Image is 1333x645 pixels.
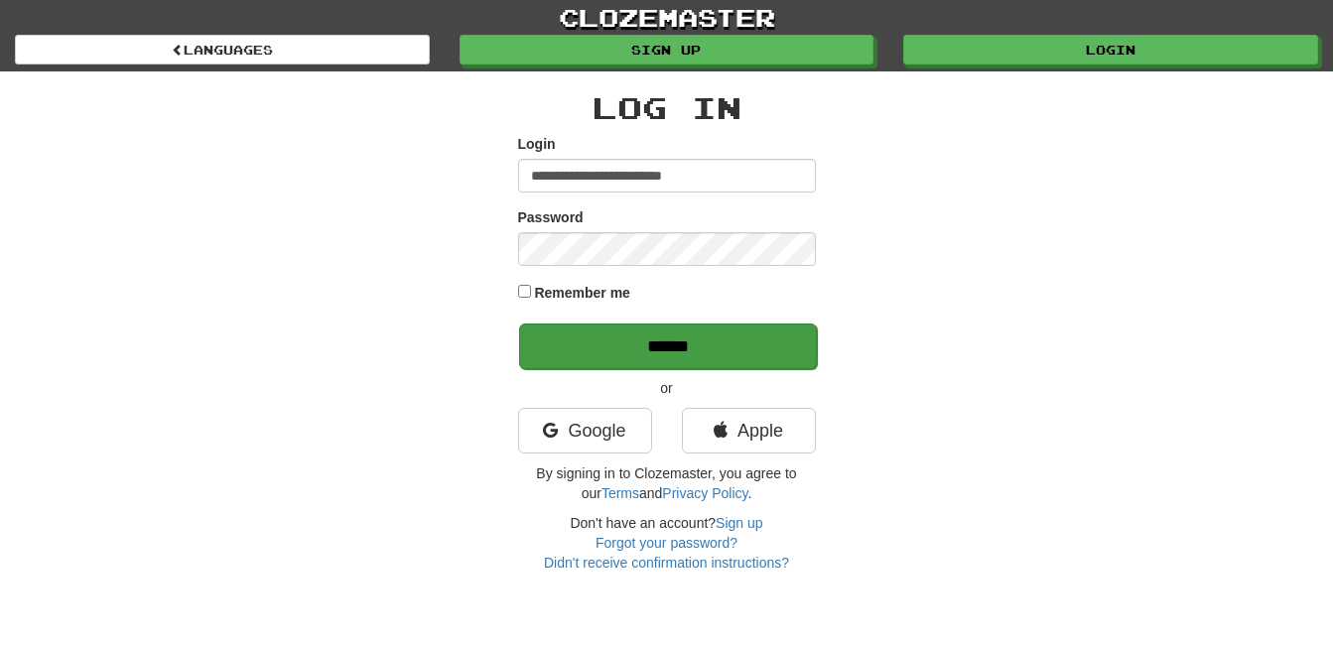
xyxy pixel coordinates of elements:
[518,463,816,503] p: By signing in to Clozemaster, you agree to our and .
[596,535,737,551] a: Forgot your password?
[544,555,789,571] a: Didn't receive confirmation instructions?
[903,35,1318,64] a: Login
[601,485,639,501] a: Terms
[518,91,816,124] h2: Log In
[518,513,816,573] div: Don't have an account?
[682,408,816,453] a: Apple
[534,283,630,303] label: Remember me
[518,408,652,453] a: Google
[460,35,874,64] a: Sign up
[15,35,430,64] a: Languages
[518,378,816,398] p: or
[518,207,584,227] label: Password
[716,515,762,531] a: Sign up
[662,485,747,501] a: Privacy Policy
[518,134,556,154] label: Login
